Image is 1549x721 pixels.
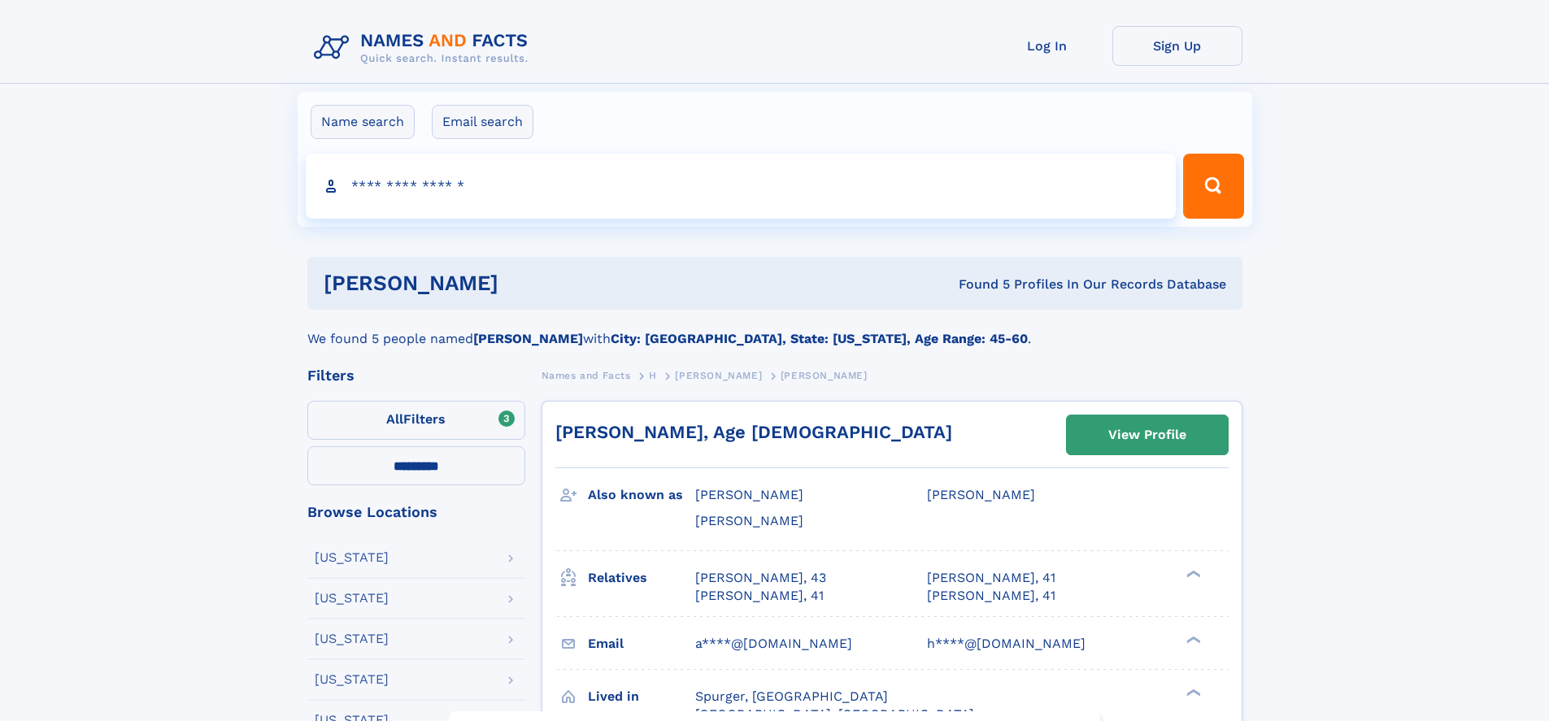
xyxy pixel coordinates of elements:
[927,487,1035,502] span: [PERSON_NAME]
[555,422,952,442] a: [PERSON_NAME], Age [DEMOGRAPHIC_DATA]
[588,564,695,592] h3: Relatives
[315,673,389,686] div: [US_STATE]
[307,505,525,519] div: Browse Locations
[432,105,533,139] label: Email search
[781,370,868,381] span: [PERSON_NAME]
[315,592,389,605] div: [US_STATE]
[386,411,403,427] span: All
[695,587,824,605] a: [PERSON_NAME], 41
[695,569,826,587] a: [PERSON_NAME], 43
[927,569,1055,587] a: [PERSON_NAME], 41
[1112,26,1242,66] a: Sign Up
[1182,634,1202,645] div: ❯
[1182,568,1202,579] div: ❯
[1067,415,1228,454] a: View Profile
[611,331,1028,346] b: City: [GEOGRAPHIC_DATA], State: [US_STATE], Age Range: 45-60
[315,632,389,645] div: [US_STATE]
[982,26,1112,66] a: Log In
[695,688,888,704] span: Spurger, [GEOGRAPHIC_DATA]
[588,630,695,658] h3: Email
[927,587,1055,605] a: [PERSON_NAME], 41
[649,365,657,385] a: H
[649,370,657,381] span: H
[675,365,762,385] a: [PERSON_NAME]
[307,401,525,440] label: Filters
[307,26,542,70] img: Logo Names and Facts
[729,276,1226,293] div: Found 5 Profiles In Our Records Database
[695,513,803,528] span: [PERSON_NAME]
[307,368,525,383] div: Filters
[306,154,1177,219] input: search input
[675,370,762,381] span: [PERSON_NAME]
[473,331,583,346] b: [PERSON_NAME]
[315,551,389,564] div: [US_STATE]
[588,683,695,710] h3: Lived in
[542,365,631,385] a: Names and Facts
[588,481,695,509] h3: Also known as
[324,273,729,293] h1: [PERSON_NAME]
[1108,416,1186,454] div: View Profile
[307,310,1242,349] div: We found 5 people named with .
[311,105,415,139] label: Name search
[1182,687,1202,697] div: ❯
[695,487,803,502] span: [PERSON_NAME]
[1183,154,1243,219] button: Search Button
